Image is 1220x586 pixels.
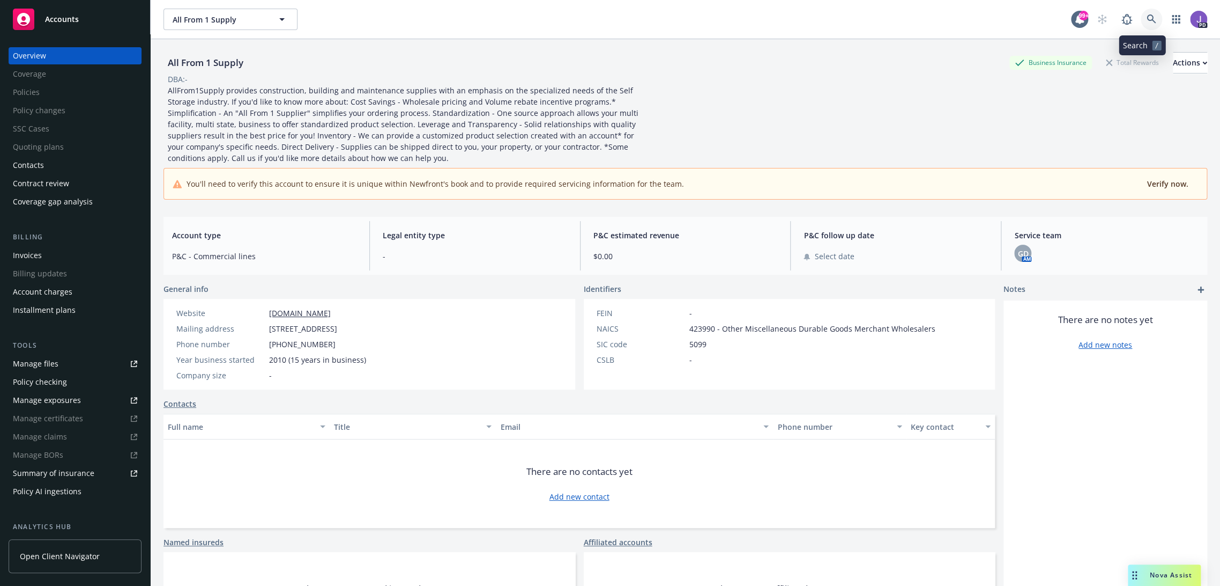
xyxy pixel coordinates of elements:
[45,15,79,24] span: Accounts
[689,354,692,365] span: -
[168,85,641,163] span: AllFrom1Supply provides construction, building and maintenance supplies with an emphasis on the s...
[163,414,330,439] button: Full name
[13,247,42,264] div: Invoices
[597,323,685,334] div: NAICS
[13,373,67,391] div: Policy checking
[383,230,567,241] span: Legal entity type
[1009,56,1092,69] div: Business Insurance
[1100,56,1164,69] div: Total Rewards
[906,414,995,439] button: Key contact
[13,193,93,210] div: Coverage gap analysis
[773,414,906,439] button: Phone number
[9,410,142,427] span: Manage certificates
[804,230,988,241] span: P&C follow up date
[9,232,142,243] div: Billing
[269,308,331,318] a: [DOMAIN_NAME]
[689,323,935,334] span: 423990 - Other Miscellaneous Durable Goods Merchant Wholesalers
[9,4,142,34] a: Accounts
[1147,179,1188,189] span: Verify now.
[13,465,94,482] div: Summary of insurance
[383,251,567,262] span: -
[9,355,142,372] a: Manage files
[269,354,366,365] span: 2010 (15 years in business)
[9,265,142,282] span: Billing updates
[9,373,142,391] a: Policy checking
[269,323,337,334] span: [STREET_ADDRESS]
[9,138,142,156] span: Quoting plans
[176,323,265,334] div: Mailing address
[9,340,142,351] div: Tools
[20,551,100,562] span: Open Client Navigator
[168,74,188,85] div: DBA: -
[500,421,757,433] div: Email
[1014,230,1199,241] span: Service team
[777,421,890,433] div: Phone number
[814,251,854,262] span: Select date
[1165,9,1187,30] a: Switch app
[9,283,142,301] a: Account charges
[1173,52,1207,74] button: Actions
[334,421,480,433] div: Title
[9,157,142,174] a: Contacts
[584,537,652,548] a: Affiliated accounts
[13,302,76,319] div: Installment plans
[1003,283,1025,296] span: Notes
[13,283,72,301] div: Account charges
[172,230,356,241] span: Account type
[172,251,356,262] span: P&C - Commercial lines
[9,446,142,464] span: Manage BORs
[163,398,196,409] a: Contacts
[9,193,142,210] a: Coverage gap analysis
[173,14,265,25] span: All From 1 Supply
[9,392,142,409] a: Manage exposures
[597,339,685,350] div: SIC code
[187,178,684,189] span: You'll need to verify this account to ensure it is unique within Newfront's book and to provide r...
[1017,248,1028,259] span: GD
[1091,9,1113,30] a: Start snowing
[9,247,142,264] a: Invoices
[1146,177,1189,191] button: Verify now.
[549,491,609,502] a: Add new contact
[911,421,979,433] div: Key contact
[13,392,81,409] div: Manage exposures
[13,483,81,500] div: Policy AI ingestions
[269,339,336,350] span: [PHONE_NUMBER]
[269,370,272,381] span: -
[168,421,314,433] div: Full name
[9,175,142,192] a: Contract review
[13,47,46,64] div: Overview
[9,483,142,500] a: Policy AI ingestions
[9,47,142,64] a: Overview
[1078,11,1088,20] div: 99+
[1194,283,1207,296] a: add
[526,465,633,478] span: There are no contacts yet
[176,354,265,365] div: Year business started
[176,307,265,319] div: Website
[9,465,142,482] a: Summary of insurance
[1128,565,1141,586] div: Drag to move
[597,354,685,365] div: CSLB
[496,414,773,439] button: Email
[1128,565,1201,586] button: Nova Assist
[176,370,265,381] div: Company size
[163,56,248,70] div: All From 1 Supply
[163,9,297,30] button: All From 1 Supply
[1141,9,1162,30] a: Search
[163,537,224,548] a: Named insureds
[1190,11,1207,28] img: photo
[1173,53,1207,73] div: Actions
[9,522,142,532] div: Analytics hub
[689,339,706,350] span: 5099
[13,157,44,174] div: Contacts
[593,251,778,262] span: $0.00
[584,283,621,295] span: Identifiers
[1058,313,1153,326] span: There are no notes yet
[1078,339,1132,350] a: Add new notes
[9,302,142,319] a: Installment plans
[9,102,142,119] span: Policy changes
[597,307,685,319] div: FEIN
[9,120,142,137] span: SSC Cases
[13,355,58,372] div: Manage files
[9,65,142,83] span: Coverage
[9,84,142,101] span: Policies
